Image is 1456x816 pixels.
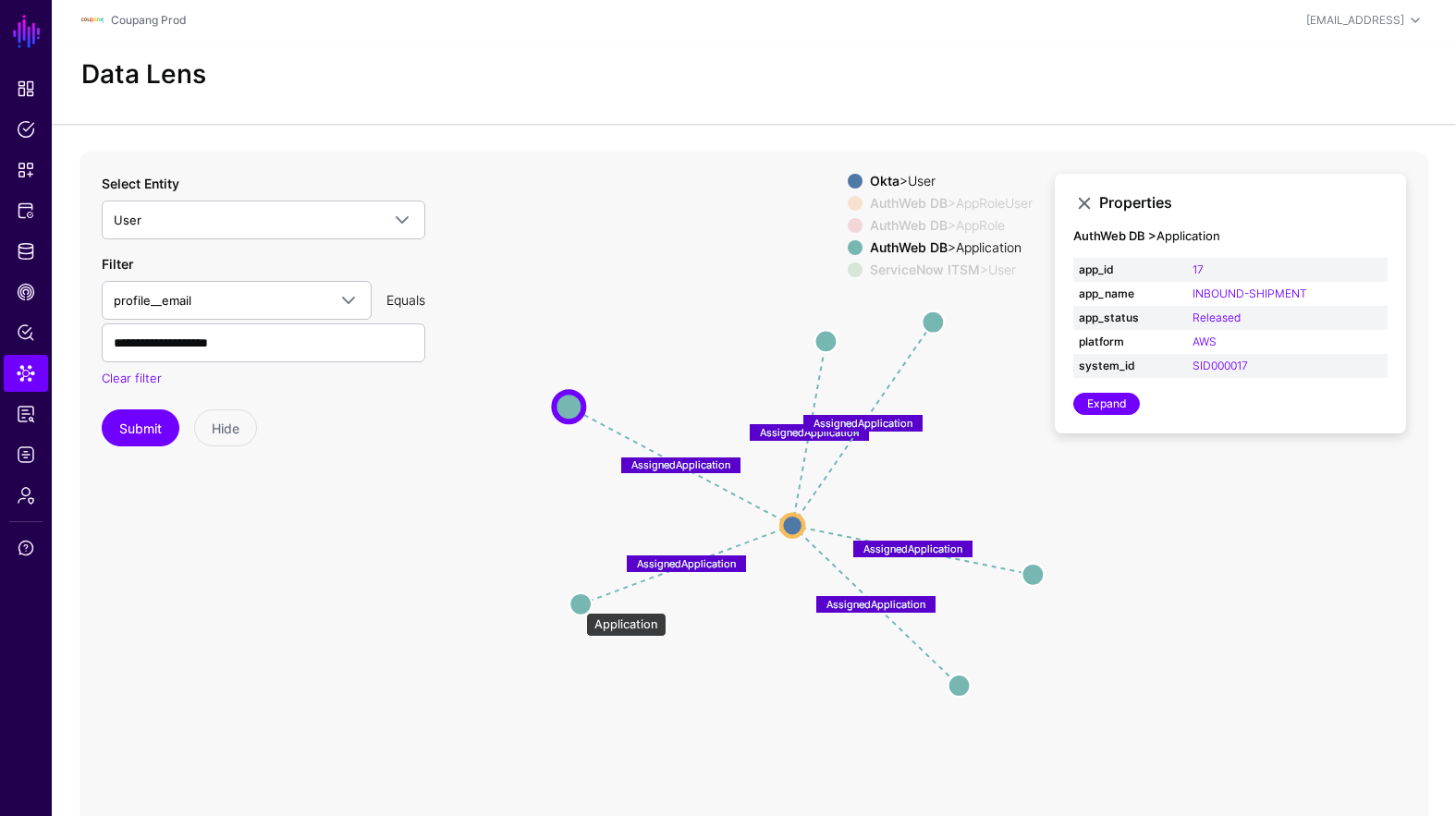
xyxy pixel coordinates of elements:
h3: Properties [1099,194,1388,212]
button: Submit [102,409,179,446]
strong: app_name [1079,286,1181,302]
div: > AppRoleUser [866,196,1036,211]
div: [EMAIL_ADDRESS] [1306,12,1404,29]
span: User [114,213,141,227]
text: AssignedApplication [863,542,962,555]
span: profile__email [114,293,191,308]
strong: app_id [1079,262,1181,278]
button: Hide [194,409,257,446]
label: Select Entity [102,174,179,193]
text: AssignedApplication [637,557,736,570]
a: Data Lens [4,355,48,392]
a: AWS [1193,335,1217,348]
span: Identity Data Fabric [17,242,35,261]
div: > User [866,262,1036,277]
div: > AppRole [866,218,1036,233]
span: CAEP Hub [17,283,35,301]
a: Dashboard [4,70,48,107]
span: Protected Systems [17,201,35,220]
span: Support [17,539,35,557]
span: Dashboard [17,79,35,98]
text: AssignedApplication [760,426,859,439]
text: AssignedApplication [631,458,730,471]
a: Logs [4,436,48,473]
h2: Data Lens [81,59,206,91]
strong: AuthWeb DB [870,195,948,211]
a: Identity Data Fabric [4,233,48,270]
a: Snippets [4,152,48,189]
strong: AuthWeb DB [870,239,948,255]
strong: app_status [1079,310,1181,326]
div: > User [866,174,1036,189]
div: Application [586,613,667,637]
a: Policies [4,111,48,148]
div: > Application [866,240,1036,255]
a: Protected Systems [4,192,48,229]
a: Released [1193,311,1241,324]
h4: Application [1073,229,1388,244]
span: Reports [17,405,35,423]
strong: system_id [1079,358,1181,374]
span: Snippets [17,161,35,179]
a: Admin [4,477,48,514]
strong: platform [1079,334,1181,350]
div: Equals [379,290,433,310]
a: Reports [4,396,48,432]
label: Filter [102,254,133,274]
text: AssignedApplication [826,598,925,611]
a: Expand [1073,393,1140,415]
a: Policy Lens [4,314,48,351]
span: Logs [17,445,35,464]
strong: Okta [870,173,899,189]
strong: AuthWeb DB [870,217,948,233]
a: SGNL [11,11,43,52]
span: Admin [17,486,35,505]
a: 17 [1193,262,1204,276]
img: svg+xml;base64,PHN2ZyBpZD0iTG9nbyIgeG1sbnM9Imh0dHA6Ly93d3cudzMub3JnLzIwMDAvc3ZnIiB3aWR0aD0iMTIxLj... [81,9,104,31]
a: CAEP Hub [4,274,48,311]
a: SID000017 [1193,359,1248,372]
a: Clear filter [102,371,162,385]
strong: AuthWeb DB > [1073,228,1156,243]
text: AssignedApplication [814,416,912,429]
strong: ServiceNow ITSM [870,262,980,277]
span: Policies [17,120,35,139]
a: Coupang Prod [111,13,186,27]
a: INBOUND-SHIPMENT [1193,286,1307,300]
span: Policy Lens [17,323,35,342]
span: Data Lens [17,364,35,383]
